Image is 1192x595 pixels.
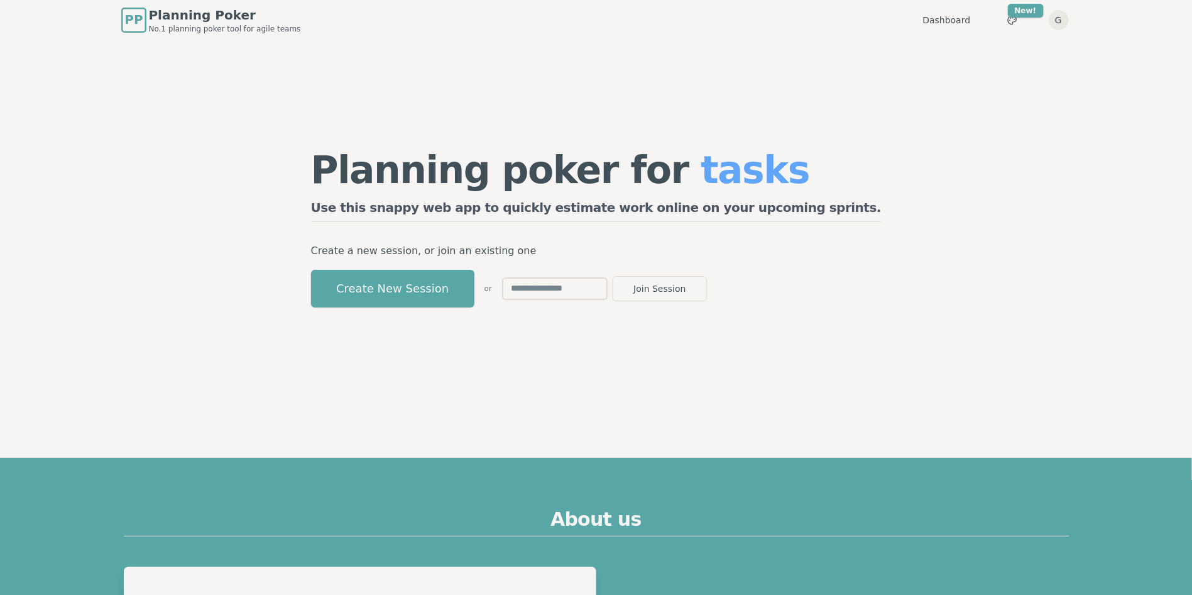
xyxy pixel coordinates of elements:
h2: Use this snappy web app to quickly estimate work online on your upcoming sprints. [311,199,882,222]
p: Create a new session, or join an existing one [311,242,882,260]
a: Dashboard [923,14,971,26]
button: Join Session [613,276,707,301]
span: Planning Poker [149,6,301,24]
button: New! [1001,9,1024,31]
span: PP [124,11,143,30]
button: Create New Session [311,270,474,308]
span: or [484,284,492,294]
span: No.1 planning poker tool for agile teams [149,24,301,34]
span: tasks [701,148,809,192]
h1: Planning poker for [311,151,882,189]
h2: About us [124,508,1069,537]
button: G [1049,10,1069,30]
div: New! [1008,4,1044,18]
a: PPPlanning PokerNo.1 planning poker tool for agile teams [124,6,301,34]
